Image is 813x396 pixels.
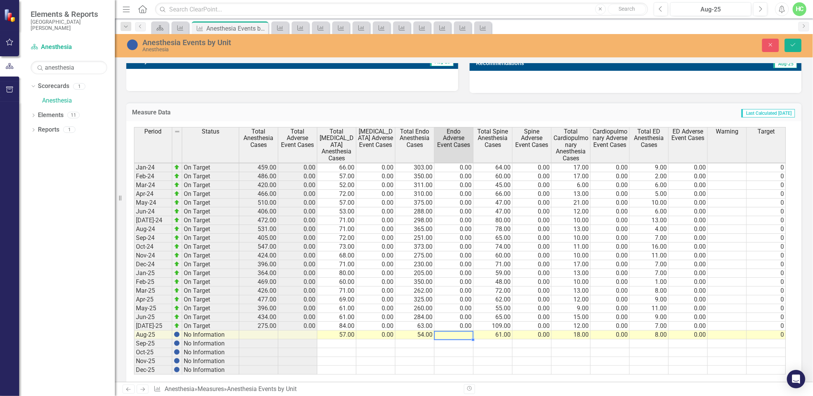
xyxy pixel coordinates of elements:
[552,269,591,278] td: 13.00
[182,243,239,251] td: On Target
[552,278,591,287] td: 10.00
[317,260,356,269] td: 71.00
[356,225,395,234] td: 0.00
[591,172,630,181] td: 0.00
[669,163,708,172] td: 0.00
[395,199,434,207] td: 375.00
[669,304,708,313] td: 0.00
[434,313,473,322] td: 0.00
[182,172,239,181] td: On Target
[395,269,434,278] td: 205.00
[473,234,513,243] td: 65.00
[239,278,278,287] td: 469.00
[182,278,239,287] td: On Target
[552,295,591,304] td: 12.00
[174,296,180,302] img: zOikAAAAAElFTkSuQmCC
[669,181,708,190] td: 0.00
[126,39,139,51] img: No Information
[747,234,786,243] td: 0
[669,216,708,225] td: 0.00
[174,270,180,276] img: zOikAAAAAElFTkSuQmCC
[278,269,317,278] td: 0.00
[591,234,630,243] td: 0.00
[774,60,797,68] span: Aug-25
[182,225,239,234] td: On Target
[473,190,513,199] td: 66.00
[434,190,473,199] td: 0.00
[182,269,239,278] td: On Target
[356,287,395,295] td: 0.00
[591,304,630,313] td: 0.00
[182,163,239,172] td: On Target
[747,190,786,199] td: 0
[434,207,473,216] td: 0.00
[174,279,180,285] img: zOikAAAAAElFTkSuQmCC
[630,225,669,234] td: 4.00
[513,287,552,295] td: 0.00
[395,163,434,172] td: 303.00
[669,199,708,207] td: 0.00
[134,269,172,278] td: Jan-25
[182,287,239,295] td: On Target
[174,287,180,293] img: zOikAAAAAElFTkSuQmCC
[278,243,317,251] td: 0.00
[513,243,552,251] td: 0.00
[182,207,239,216] td: On Target
[239,304,278,313] td: 396.00
[513,304,552,313] td: 0.00
[278,313,317,322] td: 0.00
[513,260,552,269] td: 0.00
[356,243,395,251] td: 0.00
[182,295,239,304] td: On Target
[317,190,356,199] td: 72.00
[747,287,786,295] td: 0
[134,172,172,181] td: Feb-24
[239,172,278,181] td: 486.00
[134,234,172,243] td: Sep-24
[473,278,513,287] td: 48.00
[747,207,786,216] td: 0
[239,207,278,216] td: 406.00
[434,199,473,207] td: 0.00
[591,216,630,225] td: 0.00
[239,251,278,260] td: 424.00
[174,226,180,232] img: zOikAAAAAElFTkSuQmCC
[434,278,473,287] td: 0.00
[356,295,395,304] td: 0.00
[239,199,278,207] td: 510.00
[434,234,473,243] td: 0.00
[278,163,317,172] td: 0.00
[747,199,786,207] td: 0
[591,251,630,260] td: 0.00
[591,207,630,216] td: 0.00
[552,260,591,269] td: 17.00
[142,38,507,47] div: Anesthesia Events by Unit
[552,251,591,260] td: 10.00
[669,190,708,199] td: 0.00
[434,269,473,278] td: 0.00
[134,225,172,234] td: Aug-24
[552,163,591,172] td: 17.00
[747,172,786,181] td: 0
[513,251,552,260] td: 0.00
[591,295,630,304] td: 0.00
[473,260,513,269] td: 71.00
[619,6,635,12] span: Search
[317,225,356,234] td: 71.00
[317,181,356,190] td: 52.00
[134,313,172,322] td: Jun-25
[591,199,630,207] td: 0.00
[182,216,239,225] td: On Target
[182,234,239,243] td: On Target
[239,216,278,225] td: 472.00
[747,216,786,225] td: 0
[356,190,395,199] td: 0.00
[155,3,648,16] input: Search ClearPoint...
[278,207,317,216] td: 0.00
[174,305,180,311] img: zOikAAAAAElFTkSuQmCC
[434,304,473,313] td: 0.00
[630,278,669,287] td: 1.00
[174,129,180,135] img: 8DAGhfEEPCf229AAAAAElFTkSuQmCC
[747,295,786,304] td: 0
[591,225,630,234] td: 0.00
